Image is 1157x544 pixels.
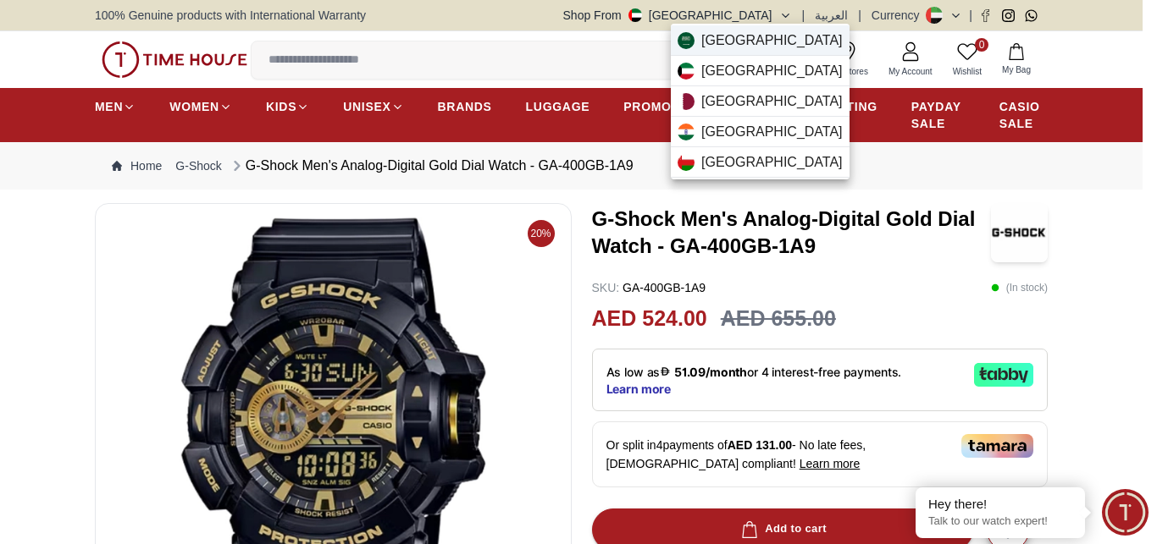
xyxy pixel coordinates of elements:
span: [GEOGRAPHIC_DATA] [701,122,843,142]
img: Qatar [678,93,695,110]
img: Saudi Arabia [678,32,695,49]
span: [GEOGRAPHIC_DATA] [701,30,843,51]
div: Chat Widget [1102,489,1149,536]
span: [GEOGRAPHIC_DATA] [701,152,843,173]
span: [GEOGRAPHIC_DATA] [701,61,843,81]
span: [GEOGRAPHIC_DATA] [701,91,843,112]
img: Kuwait [678,63,695,80]
p: Talk to our watch expert! [928,514,1072,529]
img: Oman [678,154,695,171]
div: Hey there! [928,496,1072,513]
img: India [678,124,695,140]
